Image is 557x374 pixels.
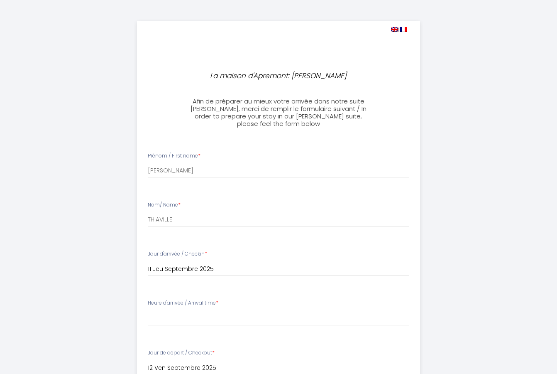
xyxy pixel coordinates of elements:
h3: Afin de préparer au mieux votre arrivée dans notre suite [PERSON_NAME], merci de remplir le formu... [186,98,371,128]
p: La maison d'Apremont: [PERSON_NAME] [190,70,367,81]
label: Nom/ Name [148,201,181,209]
label: Jour d'arrivée / Checkin [148,250,207,258]
label: Jour de départ / Checkout [148,349,215,357]
label: Heure d'arrivée / Arrival time [148,299,218,307]
img: fr.png [400,27,407,32]
label: Prénom / First name [148,152,200,160]
img: en.png [391,27,398,32]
